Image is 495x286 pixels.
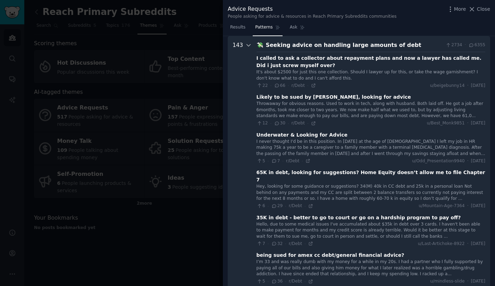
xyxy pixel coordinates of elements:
span: More [454,6,466,13]
span: 30 [274,120,285,126]
a: Patterns [253,22,282,36]
span: 66 [274,83,285,89]
span: Patterns [255,24,272,31]
div: Hello, due to some medical issues I've accumulated about $35k in debt over 3 cards. I haven't bee... [257,221,485,240]
span: Close [477,6,490,13]
div: People asking for advice & resources in Reach Primary Subreddits communities [228,14,396,20]
span: r/Debt [289,279,302,284]
span: · [304,204,305,209]
span: · [285,241,286,246]
div: Underwater & Looking for Advice [257,131,347,139]
span: · [270,83,271,88]
span: u/Mountain-Age-7364 [419,203,464,209]
span: · [464,42,466,48]
span: · [285,204,286,209]
span: · [467,278,469,285]
span: · [307,121,308,126]
span: · [285,279,286,284]
span: 5 [257,278,265,285]
a: Ask [287,22,307,36]
span: 32 [271,241,283,247]
span: u/Odd_Presentation9940 [412,158,464,164]
span: 6 [257,203,265,209]
span: · [302,158,303,163]
span: 22 [257,83,268,89]
span: 29 [271,203,283,209]
span: 36 [271,278,283,285]
span: [DATE] [471,203,485,209]
span: r/Debt [289,203,302,208]
span: · [288,121,289,126]
button: More [447,6,466,13]
span: r/Debt [291,121,305,125]
span: · [268,241,269,246]
div: Seeking advice on handling large amounts of debt [266,41,443,50]
span: · [467,203,469,209]
span: u/beigebunny14 [430,83,465,89]
span: [DATE] [471,158,485,164]
button: Close [468,6,490,13]
span: 6355 [468,42,485,48]
span: · [467,120,469,126]
span: 💸 [257,42,263,48]
span: r/Debt [289,241,302,246]
span: · [288,83,289,88]
span: · [304,241,305,246]
span: · [467,158,469,164]
span: · [270,121,271,126]
span: u/Best_Monk9851 [427,120,464,126]
span: 2734 [445,42,462,48]
span: 7 [257,241,265,247]
span: r/Debt [286,158,300,163]
span: 7 [271,158,280,164]
span: [DATE] [471,120,485,126]
span: Results [230,24,245,31]
div: I called to ask a collector about repayment plans and now a lawyer has called me. Did i just scre... [257,55,485,69]
div: 65K in debt, looking for suggestions? Home Equity doesn’t allow me to file Chapter 7 [257,169,485,183]
span: · [283,158,284,163]
div: I’m 33 and was really dumb with my money for a while in my 20s. I had a partner who I fully suppo... [257,259,485,277]
div: Advice Requests [228,5,396,14]
div: I never thought I'd be in this position. In [DATE] at the age of [DEMOGRAPHIC_DATA] I left my job... [257,139,485,157]
div: Likely to be sued by [PERSON_NAME], looking for advice [257,93,411,101]
span: 5 [257,158,265,164]
span: · [307,83,308,88]
span: u/mindless-slide [430,278,464,285]
a: Results [228,22,248,36]
span: · [467,241,469,247]
span: u/Last-Artichoke-8922 [418,241,465,247]
span: [DATE] [471,241,485,247]
div: being sued for amex cc debt/general financial advice? [257,252,404,259]
div: 35K in debt - better to go to court or go on a hardship program to pay off? [257,214,461,221]
span: · [268,279,269,284]
span: · [467,83,469,89]
div: It's about $2500 for just this one collection. Should I lawyer up for this, or take the wage garn... [257,69,485,81]
span: · [304,279,305,284]
span: · [268,158,269,163]
span: r/Debt [291,83,305,88]
span: Ask [290,24,297,31]
span: · [268,204,269,209]
span: [DATE] [471,83,485,89]
span: 12 [257,120,268,126]
span: [DATE] [471,278,485,285]
div: Throwaway for obvious reasons. Used to work in tech, along with husband. Both laid off. He got a ... [257,101,485,119]
div: Hey, looking for some guidance or suggestions? 34(M) 40k in CC debt and 25k in a personal loan No... [257,183,485,202]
